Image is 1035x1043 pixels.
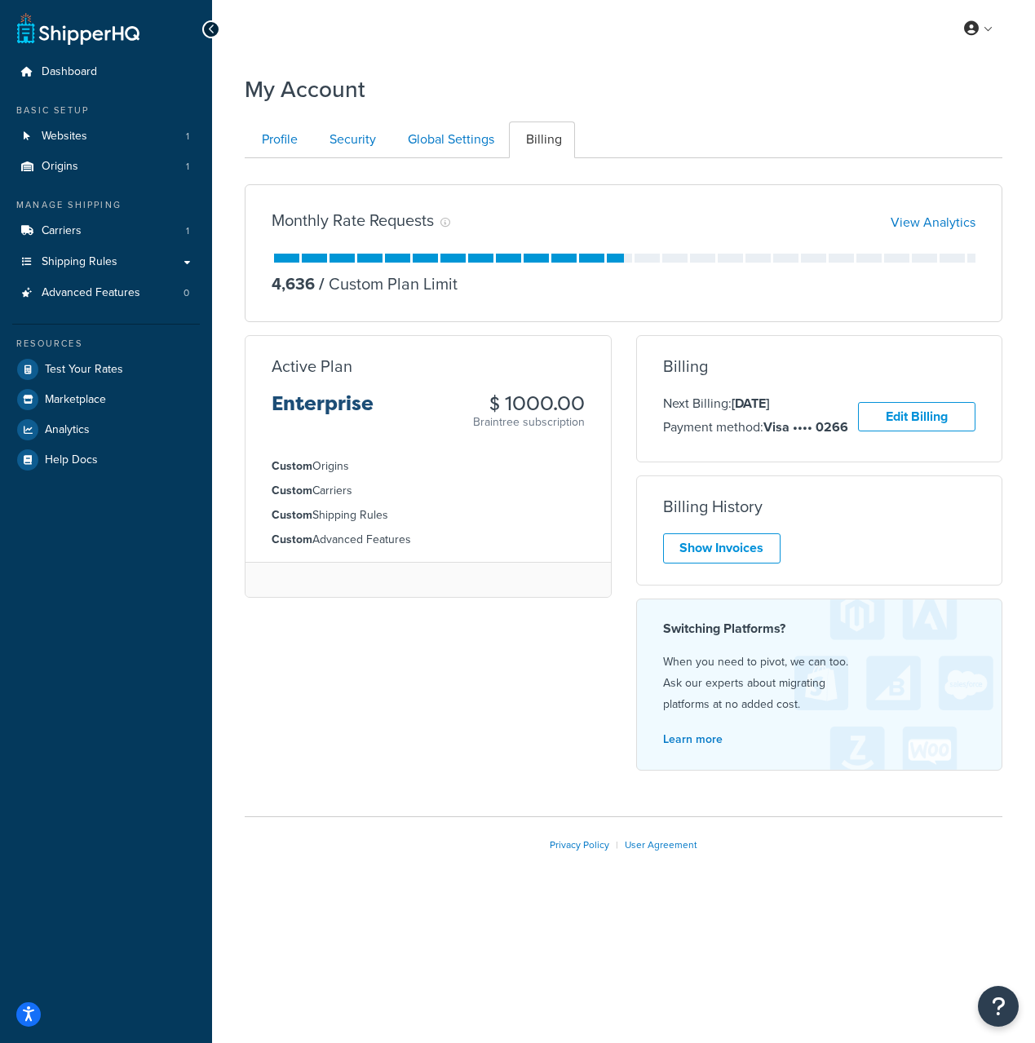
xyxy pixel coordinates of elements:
li: Websites [12,122,200,152]
span: / [319,272,325,296]
strong: Custom [272,531,312,548]
a: Dashboard [12,57,200,87]
button: Open Resource Center [978,986,1019,1027]
span: Carriers [42,224,82,238]
span: 0 [184,286,189,300]
li: Carriers [12,216,200,246]
span: Shipping Rules [42,255,117,269]
p: Custom Plan Limit [315,272,458,295]
h3: Enterprise [272,393,374,427]
span: | [616,837,618,852]
h4: Switching Platforms? [663,619,976,639]
strong: Custom [272,482,312,499]
h3: Billing History [663,497,763,515]
strong: Visa •••• 0266 [763,418,848,436]
a: Marketplace [12,385,200,414]
li: Advanced Features [12,278,200,308]
p: Braintree subscription [473,414,585,431]
li: Carriers [272,482,585,500]
li: Advanced Features [272,531,585,549]
a: Billing [509,122,575,158]
span: Analytics [45,423,90,437]
a: Show Invoices [663,533,781,563]
a: Analytics [12,415,200,444]
span: 1 [186,160,189,174]
a: Security [312,122,389,158]
a: Privacy Policy [550,837,609,852]
li: Origins [272,457,585,475]
a: Advanced Features 0 [12,278,200,308]
a: View Analytics [891,213,975,232]
h1: My Account [245,73,365,105]
span: Marketplace [45,393,106,407]
a: Test Your Rates [12,355,200,384]
span: Dashboard [42,65,97,79]
strong: Custom [272,457,312,475]
span: Help Docs [45,453,98,467]
span: 1 [186,130,189,144]
h3: Billing [663,357,708,375]
h3: $ 1000.00 [473,393,585,414]
span: Origins [42,160,78,174]
a: Shipping Rules [12,247,200,277]
a: Global Settings [391,122,507,158]
span: 1 [186,224,189,238]
p: When you need to pivot, we can too. Ask our experts about migrating platforms at no added cost. [663,652,976,715]
li: Shipping Rules [272,506,585,524]
h3: Monthly Rate Requests [272,211,434,229]
span: Test Your Rates [45,363,123,377]
div: Resources [12,337,200,351]
a: Help Docs [12,445,200,475]
a: Carriers 1 [12,216,200,246]
strong: Custom [272,506,312,524]
a: Edit Billing [858,402,975,432]
a: User Agreement [625,837,697,852]
a: Websites 1 [12,122,200,152]
p: Next Billing: [663,393,848,414]
span: Websites [42,130,87,144]
strong: [DATE] [732,394,769,413]
a: ShipperHQ Home [17,12,139,45]
p: 4,636 [272,272,315,295]
div: Basic Setup [12,104,200,117]
div: Manage Shipping [12,198,200,212]
a: Profile [245,122,311,158]
p: Payment method: [663,417,848,438]
li: Origins [12,152,200,182]
a: Origins 1 [12,152,200,182]
h3: Active Plan [272,357,352,375]
span: Advanced Features [42,286,140,300]
a: Learn more [663,731,723,748]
